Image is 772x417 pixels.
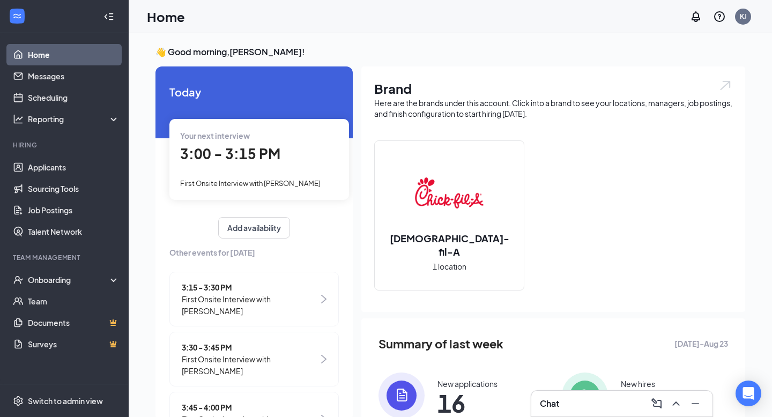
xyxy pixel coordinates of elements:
svg: Notifications [689,10,702,23]
span: 16 [437,393,498,413]
svg: Settings [13,396,24,406]
span: First Onsite Interview with [PERSON_NAME] [182,293,318,317]
span: First Onsite Interview with [PERSON_NAME] [182,353,318,377]
a: DocumentsCrown [28,312,120,333]
span: Today [169,84,339,100]
h2: [DEMOGRAPHIC_DATA]-fil-A [375,232,524,258]
div: New applications [437,378,498,389]
a: Talent Network [28,221,120,242]
span: Your next interview [180,131,250,140]
button: ComposeMessage [648,395,665,412]
div: New hires [621,378,655,389]
span: 3:30 - 3:45 PM [182,341,318,353]
div: KJ [740,12,747,21]
span: 1 location [433,260,466,272]
h3: 👋 Good morning, [PERSON_NAME] ! [155,46,745,58]
button: Add availability [218,217,290,239]
div: Here are the brands under this account. Click into a brand to see your locations, managers, job p... [374,98,732,119]
span: 3:00 - 3:15 PM [180,145,280,162]
svg: ChevronUp [670,397,682,410]
svg: QuestionInfo [713,10,726,23]
h3: Chat [540,398,559,409]
h1: Brand [374,79,732,98]
a: SurveysCrown [28,333,120,355]
img: open.6027fd2a22e1237b5b06.svg [718,79,732,92]
a: Home [28,44,120,65]
svg: WorkstreamLogo [12,11,23,21]
svg: Analysis [13,114,24,124]
span: 3:45 - 4:00 PM [182,401,318,413]
div: Reporting [28,114,120,124]
button: ChevronUp [667,395,685,412]
svg: ComposeMessage [650,397,663,410]
a: Sourcing Tools [28,178,120,199]
button: Minimize [687,395,704,412]
a: Messages [28,65,120,87]
a: Applicants [28,157,120,178]
div: Hiring [13,140,117,150]
span: 3:15 - 3:30 PM [182,281,318,293]
svg: Minimize [689,397,702,410]
svg: Collapse [103,11,114,22]
span: [DATE] - Aug 23 [674,338,728,349]
div: Open Intercom Messenger [736,381,761,406]
svg: UserCheck [13,274,24,285]
div: Team Management [13,253,117,262]
h1: Home [147,8,185,26]
div: Switch to admin view [28,396,103,406]
a: Job Postings [28,199,120,221]
a: Scheduling [28,87,120,108]
div: Onboarding [28,274,110,285]
span: First Onsite Interview with [PERSON_NAME] [180,179,321,188]
a: Team [28,291,120,312]
img: Chick-fil-A [415,159,484,227]
span: Summary of last week [378,334,503,353]
span: Other events for [DATE] [169,247,339,258]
